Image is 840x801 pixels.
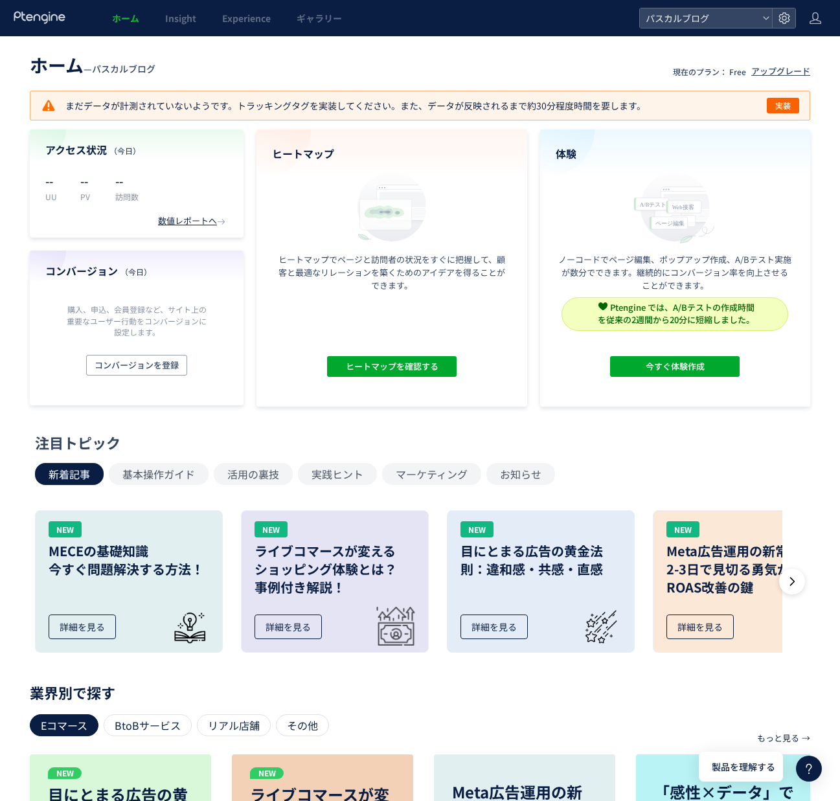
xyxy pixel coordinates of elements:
a: NEWMECEの基礎知識今すぐ問題解決する方法！詳細を見る [35,510,223,653]
span: ギャラリー [297,12,342,25]
img: svg+xml,%3c [598,302,607,311]
h3: Meta広告運用の新常識： 2-3日で見切る勇気が ROAS改善の鍵 [666,542,827,596]
div: 注目トピック [35,433,799,453]
div: NEW [255,521,288,537]
button: 実装 [767,98,799,113]
div: — [30,52,155,78]
p: → [802,727,810,749]
h4: 体験 [556,146,795,161]
div: BtoBサービス [104,714,192,736]
div: 詳細を見る [666,615,734,639]
p: PV [80,191,100,202]
p: 購入、申込、会員登録など、サイト上の重要なユーザー行動をコンバージョンに設定します。 [63,304,210,337]
p: まだデータが計測されていないようです。トラッキングタグを実装してください。また、データが反映されるまで約30分程度時間を要します。 [41,98,646,113]
h4: コンバージョン [45,264,228,278]
a: NEWライブコマースが変えるショッピング体験とは？事例付き解説！詳細を見る [241,510,429,653]
h4: アクセス状況 [45,142,228,157]
a: NEW目にとまる広告の黄金法則：違和感・共感・直感詳細を見る [447,510,635,653]
h3: MECEの基礎知識 今すぐ問題解決する方法！ [49,542,209,578]
p: ヒートマップでページと訪問者の状況をすぐに把握して、顧客と最適なリレーションを築くためのアイデアを得ることができます。 [275,253,508,292]
div: Eコマース [30,714,98,736]
h4: ヒートマップ [272,146,512,161]
p: NEW [250,767,284,779]
p: -- [115,170,139,191]
button: 新着記事 [35,463,104,485]
button: 活用の裏技 [214,463,293,485]
h3: 目にとまる広告の黄金法則：違和感・共感・直感 [460,542,621,578]
button: お知らせ [486,463,555,485]
span: Insight [165,12,196,25]
div: リアル店舗 [197,714,271,736]
div: 詳細を見る [460,615,528,639]
p: -- [45,170,65,191]
div: 詳細を見る [49,615,116,639]
p: UU [45,191,65,202]
div: NEW [49,521,82,537]
div: NEW [666,521,699,537]
span: パスカルブログ [92,62,155,75]
span: 製品を理解する [712,760,775,774]
button: 実践ヒント [298,463,377,485]
button: 基本操作ガイド [109,463,209,485]
span: ヒートマップを確認する [345,356,438,377]
span: （今日） [109,145,141,156]
p: 現在のプラン： Free [673,66,746,77]
span: Experience [222,12,271,25]
button: マーケティング [382,463,481,485]
p: NEW [48,767,82,779]
span: Ptengine では、A/Bテストの作成時間 を従来の2週間から20分に短縮しました。 [598,301,755,326]
div: 数値レポートへ [158,215,228,227]
span: 実装 [775,98,791,113]
span: パスカルブログ [642,8,757,28]
div: その他 [276,714,329,736]
p: ノーコードでページ編集、ポップアップ作成、A/Bテスト実施が数分でできます。継続的にコンバージョン率を向上させることができます。 [558,253,791,292]
span: 今すぐ体験作成 [646,356,705,377]
button: ヒートマップを確認する [327,356,457,377]
span: ホーム [112,12,139,25]
p: 業界別で探す [30,688,810,696]
span: コンバージョンを登録 [95,355,179,376]
p: 訪問数 [115,191,139,202]
span: （今日） [120,266,152,277]
div: アップグレード [751,65,810,78]
div: NEW [460,521,494,537]
p: もっと見る [757,727,799,749]
p: -- [80,170,100,191]
button: コンバージョンを登録 [86,355,187,376]
span: ホーム [30,52,84,78]
img: home_experience_onbo_jp-C5-EgdA0.svg [628,169,722,245]
h3: ライブコマースが変える ショッピング体験とは？ 事例付き解説！ [255,542,415,596]
button: 今すぐ体験作成 [610,356,740,377]
div: 詳細を見る [255,615,322,639]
